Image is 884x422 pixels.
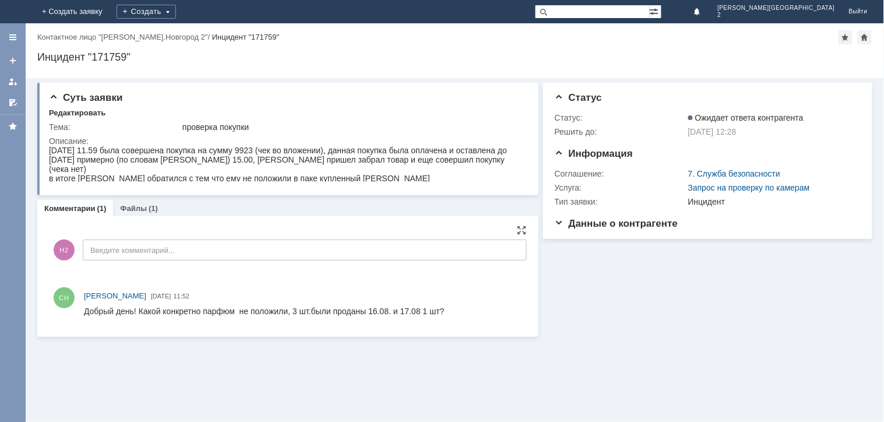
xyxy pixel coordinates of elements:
[3,51,22,70] a: Создать заявку
[44,204,96,213] a: Комментарии
[718,5,835,12] span: [PERSON_NAME][GEOGRAPHIC_DATA]
[555,169,686,178] div: Соглашение:
[858,30,872,44] div: Сделать домашней страницей
[555,183,686,192] div: Услуга:
[54,240,75,261] span: Н2
[650,5,661,16] span: Расширенный поиск
[182,122,522,132] div: проверка покупки
[555,92,602,103] span: Статус
[555,218,678,229] span: Данные о контрагенте
[84,290,146,302] a: [PERSON_NAME]
[718,12,835,19] span: 2
[555,127,686,136] div: Решить до:
[97,204,107,213] div: (1)
[3,72,22,91] a: Мои заявки
[37,51,872,63] div: Инцидент "171759"
[555,148,633,159] span: Информация
[555,197,686,206] div: Тип заявки:
[49,136,524,146] div: Описание:
[688,183,810,192] a: Запрос на проверку по камерам
[151,293,171,300] span: [DATE]
[37,33,212,41] div: /
[49,122,180,132] div: Тема:
[174,293,190,300] span: 11:52
[688,127,737,136] span: [DATE] 12:28
[688,169,780,178] a: 7. Служба безопасности
[212,33,279,41] div: Инцидент "171759"
[555,113,686,122] div: Статус:
[688,113,804,122] span: Ожидает ответа контрагента
[688,197,855,206] div: Инцидент
[49,108,105,118] div: Редактировать
[37,33,208,41] a: Контактное лицо "[PERSON_NAME].Новгород 2"
[517,226,527,235] div: На всю страницу
[3,93,22,112] a: Мои согласования
[117,5,176,19] div: Создать
[839,30,853,44] div: Добавить в избранное
[49,92,122,103] span: Суть заявки
[149,204,158,213] div: (1)
[84,291,146,300] span: [PERSON_NAME]
[120,204,147,213] a: Файлы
